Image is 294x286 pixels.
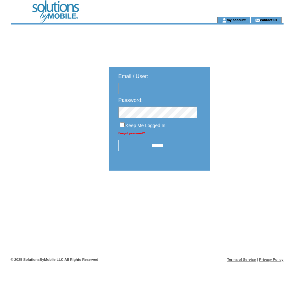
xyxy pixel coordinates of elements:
span: © 2025 SolutionsByMobile LLC All Rights Reserved [11,258,99,261]
a: contact us [260,18,277,22]
a: my account [227,18,246,22]
img: account_icon.gif;jsessionid=5AD8990A6C3054503602C18E1E1B0743 [222,18,227,23]
img: transparent.png;jsessionid=5AD8990A6C3054503602C18E1E1B0743 [229,187,261,195]
img: contact_us_icon.gif;jsessionid=5AD8990A6C3054503602C18E1E1B0743 [255,18,260,23]
span: Email / User: [118,74,148,79]
a: Privacy Policy [259,258,284,261]
a: Forgot password? [118,131,145,135]
a: Terms of Service [227,258,256,261]
span: Keep Me Logged In [126,123,165,128]
span: Password: [118,97,143,103]
span: | [257,258,258,261]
